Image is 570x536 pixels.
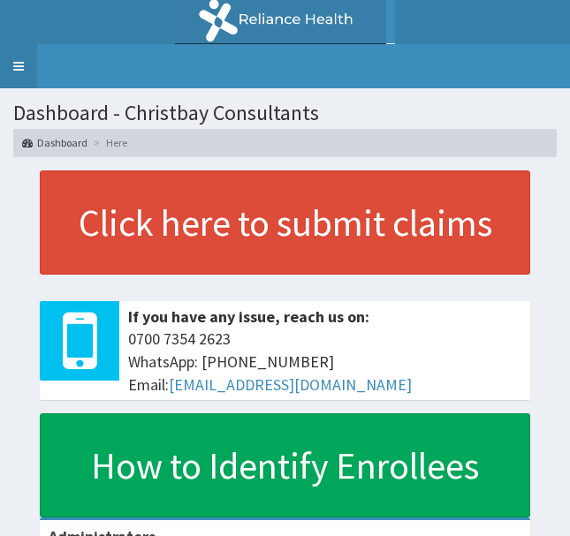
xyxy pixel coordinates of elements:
a: Click here to submit claims [40,170,530,275]
span: 0700 7354 2623 WhatsApp: [PHONE_NUMBER] Email: [128,328,521,396]
b: If you have any issue, reach us on: [128,306,369,327]
li: Here [89,135,127,150]
h1: Dashboard - Christbay Consultants [13,102,557,125]
a: How to Identify Enrollees [40,413,530,517]
a: Dashboard [22,135,87,150]
a: [EMAIL_ADDRESS][DOMAIN_NAME] [169,374,412,395]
